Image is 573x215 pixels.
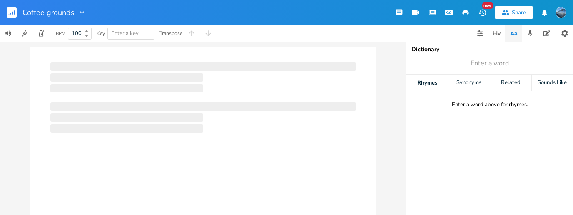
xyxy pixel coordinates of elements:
[532,75,573,91] div: Sounds Like
[474,5,491,20] button: New
[556,7,566,18] img: DJ Flossy
[406,75,448,91] div: Rhymes
[111,30,139,37] span: Enter a key
[97,31,105,36] div: Key
[512,9,526,16] div: Share
[490,75,531,91] div: Related
[452,101,528,108] div: Enter a word above for rhymes.
[495,6,533,19] button: Share
[159,31,182,36] div: Transpose
[56,31,65,36] div: BPM
[482,2,493,9] div: New
[22,9,75,16] span: Coffee grounds
[411,47,568,52] div: Dictionary
[448,75,489,91] div: Synonyms
[471,59,509,68] span: Enter a word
